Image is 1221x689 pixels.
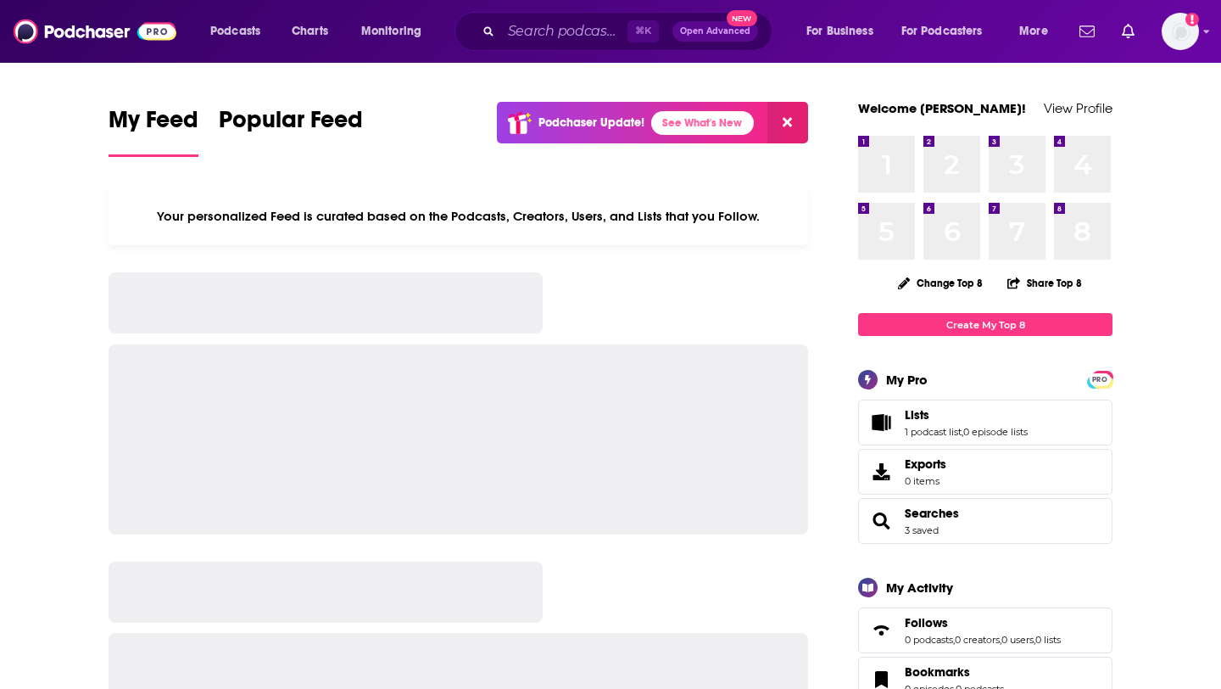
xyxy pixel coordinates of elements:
span: Lists [905,407,929,423]
a: Create My Top 8 [858,313,1112,336]
button: open menu [198,18,282,45]
a: View Profile [1044,100,1112,116]
span: More [1019,20,1048,43]
span: Exports [905,457,946,472]
span: Charts [292,20,328,43]
a: See What's New [651,111,754,135]
span: Lists [858,400,1112,445]
a: Show notifications dropdown [1115,17,1141,46]
input: Search podcasts, credits, & more... [501,18,627,45]
span: Bookmarks [905,664,970,680]
button: open menu [794,18,895,45]
a: Show notifications dropdown [1073,17,1101,46]
a: 0 lists [1035,634,1061,646]
span: , [1000,634,1001,646]
span: My Feed [109,105,198,144]
span: For Podcasters [901,20,983,43]
a: Welcome [PERSON_NAME]! [858,100,1026,116]
span: Open Advanced [680,27,750,36]
span: New [727,10,757,26]
span: 0 items [905,475,946,487]
span: Searches [858,498,1112,544]
img: User Profile [1162,13,1199,50]
a: Searches [905,506,959,521]
span: PRO [1090,373,1110,386]
a: Bookmarks [905,664,1004,680]
button: Open AdvancedNew [672,21,758,42]
span: Exports [864,460,898,484]
a: 3 saved [905,524,939,536]
span: , [1034,634,1035,646]
a: Follows [864,619,898,642]
a: 0 creators [955,634,1000,646]
a: 1 podcast list [905,426,962,438]
a: Follows [905,615,1061,630]
button: open menu [349,18,443,45]
a: 0 podcasts [905,634,953,646]
a: Lists [905,407,1028,423]
img: Podchaser - Follow, Share and Rate Podcasts [14,15,176,48]
span: , [962,426,963,438]
a: Exports [858,449,1112,495]
span: , [953,634,955,646]
a: Searches [864,509,898,533]
div: My Activity [886,580,953,596]
a: Lists [864,411,898,434]
button: open menu [1007,18,1069,45]
a: Popular Feed [219,105,363,157]
span: Follows [905,615,948,630]
svg: Add a profile image [1185,13,1199,26]
button: Show profile menu [1162,13,1199,50]
div: My Pro [886,372,928,388]
span: ⌘ K [627,20,659,42]
span: For Business [806,20,873,43]
span: Popular Feed [219,105,363,144]
button: Share Top 8 [1006,266,1083,300]
p: Podchaser Update! [538,115,644,130]
a: PRO [1090,373,1110,385]
span: Follows [858,608,1112,653]
div: Your personalized Feed is curated based on the Podcasts, Creators, Users, and Lists that you Follow. [109,188,808,245]
span: Podcasts [210,20,260,43]
button: Change Top 8 [888,272,993,294]
a: Charts [281,18,338,45]
a: My Feed [109,105,198,157]
span: Logged in as elliesachs09 [1162,13,1199,50]
a: 0 users [1001,634,1034,646]
a: 0 episode lists [963,426,1028,438]
button: open menu [890,18,1007,45]
span: Monitoring [361,20,421,43]
div: Search podcasts, credits, & more... [471,12,789,51]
